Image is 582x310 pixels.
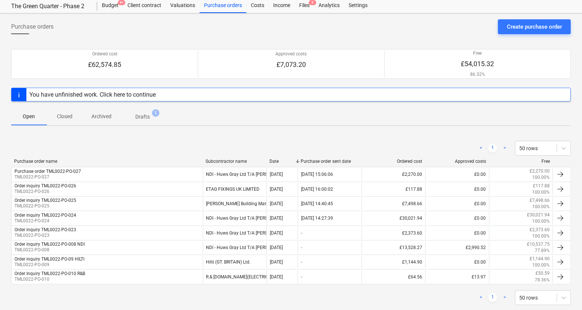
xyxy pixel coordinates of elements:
p: Approved costs [275,51,307,57]
div: Order inquiry TML0022-PO-026 [14,183,76,188]
div: - [301,230,302,236]
div: [DATE] 14:27:39 [301,216,333,221]
a: Previous page [476,293,485,302]
div: £7,498.66 [362,197,426,210]
p: £7,073.20 [275,60,307,69]
p: £54,015.32 [461,59,494,68]
p: £2,270.00 [530,168,550,174]
div: £0.00 [425,168,489,181]
p: 100.00% [532,174,550,181]
p: TML0022-PO-025 [14,203,76,209]
p: £50.59 [536,270,550,277]
div: [DATE] 14:40:45 [301,201,333,206]
div: [DATE] [270,245,283,250]
p: £2,373.60 [530,227,550,233]
div: Purchase order TML0022-PO-027 [14,169,81,174]
div: [DATE] 15:06:06 [301,172,333,177]
div: Order inquiry TML0022-PO-024 [14,213,76,218]
p: 100.00% [532,204,550,210]
div: [DATE] [270,259,283,265]
div: £64.56 [362,270,426,283]
p: TML0022-PO-027 [14,174,81,180]
div: [DATE] [270,230,283,236]
div: Ordered cost [365,159,423,164]
p: 100.00% [532,189,550,196]
div: [PERSON_NAME] Building Materials UK Limited t/a Minster [203,197,267,210]
p: TML0022-PO-010 [14,276,85,282]
div: £0.00 [425,212,489,225]
p: Archived [91,113,111,120]
p: £30,021.94 [527,212,550,218]
div: [DATE] [270,172,283,177]
p: 100.00% [532,262,550,268]
a: Page 1 is your current page [488,144,497,153]
p: Closed [56,113,74,120]
div: [DATE] [270,274,283,280]
a: Next page [500,293,509,302]
div: [DATE] [270,187,283,192]
a: Page 1 is your current page [488,293,497,302]
div: £13.97 [425,270,489,283]
p: £62,574.85 [88,60,121,69]
div: ETAG FIXINGS UK LIMITED [203,183,267,196]
iframe: Chat Widget [545,274,582,310]
button: Create purchase order [498,19,571,34]
div: Approved costs [429,159,486,164]
a: Next page [500,144,509,153]
div: [DATE] [270,216,283,221]
div: The Green Quarter - Phase 2 [11,3,88,10]
p: Open [20,113,38,120]
p: TML0022-PO-009 [14,262,84,268]
p: £1,144.90 [530,256,550,262]
div: NDI - Huws Gray Ltd T/A [PERSON_NAME] [203,168,267,181]
a: Previous page [476,144,485,153]
div: Order inquiry TML0022-PO-025 [14,198,76,203]
div: £0.00 [425,197,489,210]
div: £13,528.27 [362,241,426,254]
div: NDI - Huws Gray Ltd T/A [PERSON_NAME] [203,212,267,225]
div: £0.00 [425,227,489,239]
div: £30,021.94 [362,212,426,225]
p: 77.89% [535,248,550,254]
div: £2,990.52 [425,241,489,254]
div: £0.00 [425,183,489,196]
div: Purchase order sent date [301,159,359,164]
div: £0.00 [425,256,489,268]
p: TML0022-PO-026 [14,188,76,195]
p: Free [461,50,494,56]
div: £2,373.60 [362,227,426,239]
div: Order inquiry TML0022-PO-09 HILTI [14,256,84,262]
div: [DATE] [270,201,283,206]
div: £2,270.00 [362,168,426,181]
p: TML0022-PO-023 [14,232,76,239]
div: Order inquiry TML0022-PO-008 NDI [14,242,85,247]
p: £10,537.75 [527,241,550,248]
div: £1,144.90 [362,256,426,268]
div: Hilti (GT. BRITAIN) Ltd. [203,256,267,268]
div: [DATE] 16:00:02 [301,187,333,192]
span: 1 [152,109,159,117]
div: Create purchase order [507,22,562,32]
div: NDI - Huws Gray Ltd T/A [PERSON_NAME] [203,227,267,239]
div: Order Inquiry TML0022-PO-010 R&B [14,271,85,276]
p: Drafts [135,113,150,121]
div: Order inquiry TML0022-PO-023 [14,227,76,232]
div: Purchase order name [14,159,200,164]
span: Purchase orders [11,22,54,31]
p: 86.32% [461,71,494,78]
div: Subcontractor name [206,159,263,164]
p: Ordered cost [88,51,121,57]
div: - [301,259,302,265]
div: - [301,274,302,280]
div: R.& [DOMAIN_NAME](ELECTRICAL WHOLESALERS)LIMITED [203,270,267,283]
p: 100.00% [532,233,550,239]
p: 100.00% [532,218,550,225]
p: £7,498.66 [530,197,550,204]
div: Date [269,159,295,164]
div: Free [492,159,550,164]
div: - [301,245,302,250]
div: You have unfinished work. Click here to continue [29,91,156,98]
div: £117.88 [362,183,426,196]
p: TML0022-PO-024 [14,218,76,224]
